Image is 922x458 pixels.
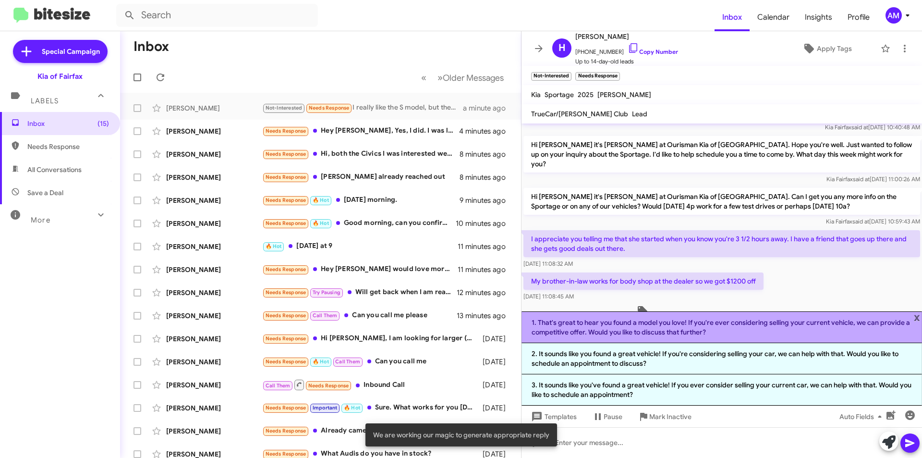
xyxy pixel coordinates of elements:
[266,428,306,434] span: Needs Response
[31,216,50,224] span: More
[313,312,338,319] span: Call Them
[832,408,893,425] button: Auto Fields
[166,403,262,413] div: [PERSON_NAME]
[886,7,902,24] div: AM
[478,380,513,390] div: [DATE]
[826,218,920,225] span: Kia Fairfax [DATE] 10:59:43 AM
[575,57,678,66] span: Up to 14-day-old leads
[460,149,513,159] div: 8 minutes ago
[166,173,262,182] div: [PERSON_NAME]
[313,220,329,226] span: 🔥 Hot
[262,149,460,160] div: Hi, both the Civics I was interested were sold. So I will not be coming in
[437,72,443,84] span: »
[266,243,282,249] span: 🔥 Hot
[523,260,573,267] span: [DATE] 11:08:32 AM
[523,230,920,257] p: I appreciate you telling me that she started when you know you're 3 1/2 hours away. I have a frie...
[421,72,426,84] span: «
[839,408,886,425] span: Auto Fields
[797,3,840,31] a: Insights
[313,197,329,203] span: 🔥 Hot
[522,408,584,425] button: Templates
[460,173,513,182] div: 8 minutes ago
[522,343,922,374] li: 2. It sounds like you found a great vehicle! If you're considering selling your car, we can help ...
[914,311,920,323] span: x
[166,196,262,205] div: [PERSON_NAME]
[266,405,306,411] span: Needs Response
[262,402,478,413] div: Sure. What works for you [DATE] or [DATE]?
[27,119,109,128] span: Inbox
[584,408,630,425] button: Pause
[777,40,876,57] button: Apply Tags
[262,379,478,391] div: Inbound Call
[632,110,647,118] span: Lead
[133,39,169,54] h1: Inbox
[458,265,513,274] div: 11 minutes ago
[457,288,513,297] div: 12 minutes ago
[750,3,797,31] a: Calendar
[97,119,109,128] span: (15)
[266,128,306,134] span: Needs Response
[37,72,83,81] div: Kia of Fairfax
[262,425,478,436] div: Already came by and met with [PERSON_NAME]
[116,4,318,27] input: Search
[313,289,340,296] span: Try Pausing
[478,357,513,367] div: [DATE]
[578,90,594,99] span: 2025
[443,73,504,83] span: Older Messages
[266,266,306,272] span: Needs Response
[432,68,510,87] button: Next
[166,357,262,367] div: [PERSON_NAME]
[266,105,303,111] span: Not-Interested
[460,196,513,205] div: 9 minutes ago
[262,287,457,298] div: Will get back when I am ready
[262,102,463,113] div: I really like the S model, but they only had it in blue. But this is the LX model.Fwd . I love it...
[266,289,306,296] span: Needs Response
[463,103,513,113] div: a minute ago
[166,426,262,436] div: [PERSON_NAME]
[166,288,262,297] div: [PERSON_NAME]
[166,149,262,159] div: [PERSON_NAME]
[531,72,571,81] small: Not-Interested
[262,264,458,275] div: Hey [PERSON_NAME] would love more info but I can't come in until the weekend
[27,142,109,151] span: Needs Response
[840,3,877,31] a: Profile
[262,125,459,136] div: Hey [PERSON_NAME], Yes, I did. I was looking at a few you guys have new and used. Still looking a...
[266,383,291,389] span: Call Them
[262,172,460,183] div: [PERSON_NAME] already reached out
[851,124,868,131] span: said at
[166,219,262,228] div: [PERSON_NAME]
[523,136,920,173] p: Hi [PERSON_NAME] it's [PERSON_NAME] at Ourisman Kia of [GEOGRAPHIC_DATA]. Hope you're well. Just ...
[459,126,513,136] div: 4 minutes ago
[266,451,306,457] span: Needs Response
[531,110,628,118] span: TrueCar/[PERSON_NAME] Club
[13,40,108,63] a: Special Campaign
[166,334,262,344] div: [PERSON_NAME]
[649,408,691,425] span: Mark Inactive
[262,310,457,321] div: Can you call me please
[478,334,513,344] div: [DATE]
[166,380,262,390] div: [PERSON_NAME]
[715,3,750,31] a: Inbox
[262,218,456,229] div: Good morning, can you confirm the OTD pricing and shipping fees to [US_STATE]?
[628,48,678,55] a: Copy Number
[825,124,920,131] span: Kia Fairfax [DATE] 10:40:48 AM
[262,195,460,206] div: [DATE] morning.
[266,174,306,180] span: Needs Response
[523,293,574,300] span: [DATE] 11:08:45 AM
[522,374,922,406] li: 3. It sounds like you've found a great vehicle! If you ever consider selling your current car, we...
[575,72,619,81] small: Needs Response
[266,197,306,203] span: Needs Response
[313,359,329,365] span: 🔥 Hot
[558,40,566,56] span: H
[531,90,541,99] span: Kia
[266,151,306,157] span: Needs Response
[523,272,764,290] p: My brother-in-law works for body shop at the dealer so we got $1200 off
[313,405,338,411] span: Important
[308,383,349,389] span: Needs Response
[27,188,63,198] span: Save a Deal
[415,68,432,87] button: Previous
[523,188,920,215] p: Hi [PERSON_NAME] it's [PERSON_NAME] at Ourisman Kia of [GEOGRAPHIC_DATA]. Can I get you any more ...
[262,333,478,344] div: Hi [PERSON_NAME], I am looking for larger (mid size ideally) SUV electric or hybrid or even gas. ...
